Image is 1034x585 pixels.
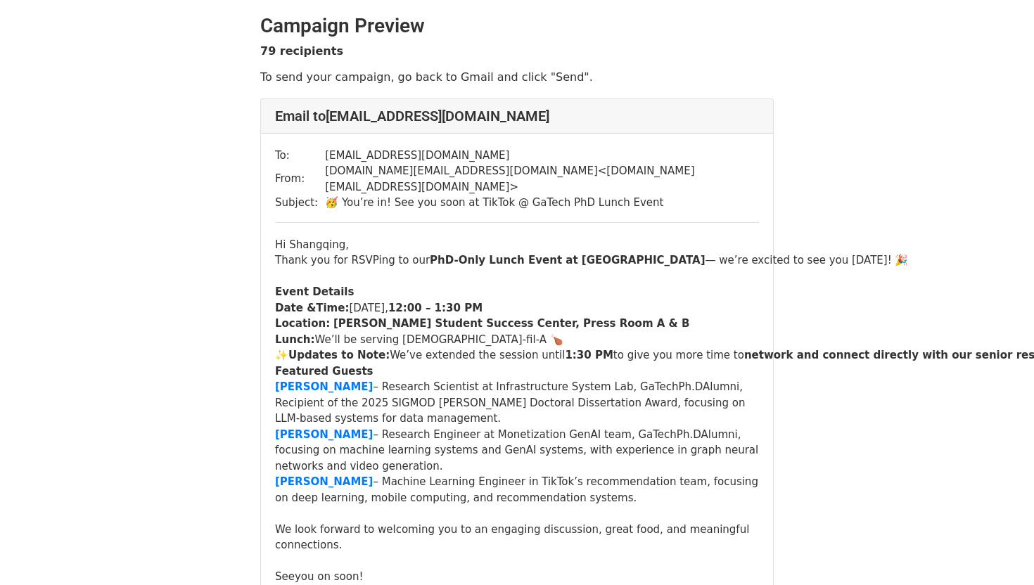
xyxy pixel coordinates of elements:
strong: Date & [275,302,316,314]
strong: Location: [275,317,330,330]
td: Subject: [275,195,325,211]
td: From: [275,163,325,195]
span: you on soon [295,570,359,583]
strong: PhD-Only Lunch Event at [GEOGRAPHIC_DATA] [430,254,705,266]
strong: 12:00 – 1:30 PM [388,302,483,314]
div: – Machine Learning Engineer in TikTok’s recommendation team, focusing on deep learning, mobile co... [275,474,759,506]
div: – Research Engineer at Monetization GenAI team, GaTech Alumni, focusing on machine learning syste... [275,427,759,475]
h2: Campaign Preview [260,14,774,38]
div: See ! [275,569,759,585]
strong: Updates to Note: [288,349,390,361]
div: We’ll be serving [DEMOGRAPHIC_DATA]-fil-A 🍗 [275,332,759,348]
td: To: [275,148,325,164]
div: [DATE], [275,300,759,316]
div: Thank you for RSVPing to our — we’re excited to see you [DATE]! 🎉 [275,252,759,269]
span: Ph.D [678,380,703,393]
strong: : [345,302,349,314]
strong: 79 recipients [260,44,343,58]
div: ✨ We’ve extended the session until to give you more time to . This is a great chance to dive deep... [275,347,759,364]
a: [PERSON_NAME] [275,475,373,488]
div: We look forward to welcoming you to an engaging discussion, great food, and meaningful connections. [275,522,759,553]
div: – Research Scientist at Infrastructure System Lab, GaTech Alumni, Recipient of the 2025 SIGMOD [P... [275,379,759,427]
a: [PERSON_NAME] [275,380,373,393]
strong: Featured Guests [275,365,374,378]
td: [DOMAIN_NAME][EMAIL_ADDRESS][DOMAIN_NAME] < [DOMAIN_NAME][EMAIL_ADDRESS][DOMAIN_NAME] > [325,163,759,195]
strong: 1:30 PM [565,349,613,361]
span: Ph.D [677,428,701,441]
strong: [PERSON_NAME] Student Success Center, Press Room A & B [333,317,689,330]
h4: Email to [EMAIL_ADDRESS][DOMAIN_NAME] [275,108,759,124]
strong: Event Details [275,285,354,298]
div: Hi Shangqing, [275,237,759,253]
td: [EMAIL_ADDRESS][DOMAIN_NAME] [325,148,759,164]
strong: Lunch: [275,333,314,346]
strong: Time [316,302,345,314]
p: To send your campaign, go back to Gmail and click "Send". [260,70,774,84]
a: [PERSON_NAME] [275,428,373,441]
td: 🥳 You’re in! See you soon at TikTok @ GaTech PhD Lunch Event [325,195,759,211]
